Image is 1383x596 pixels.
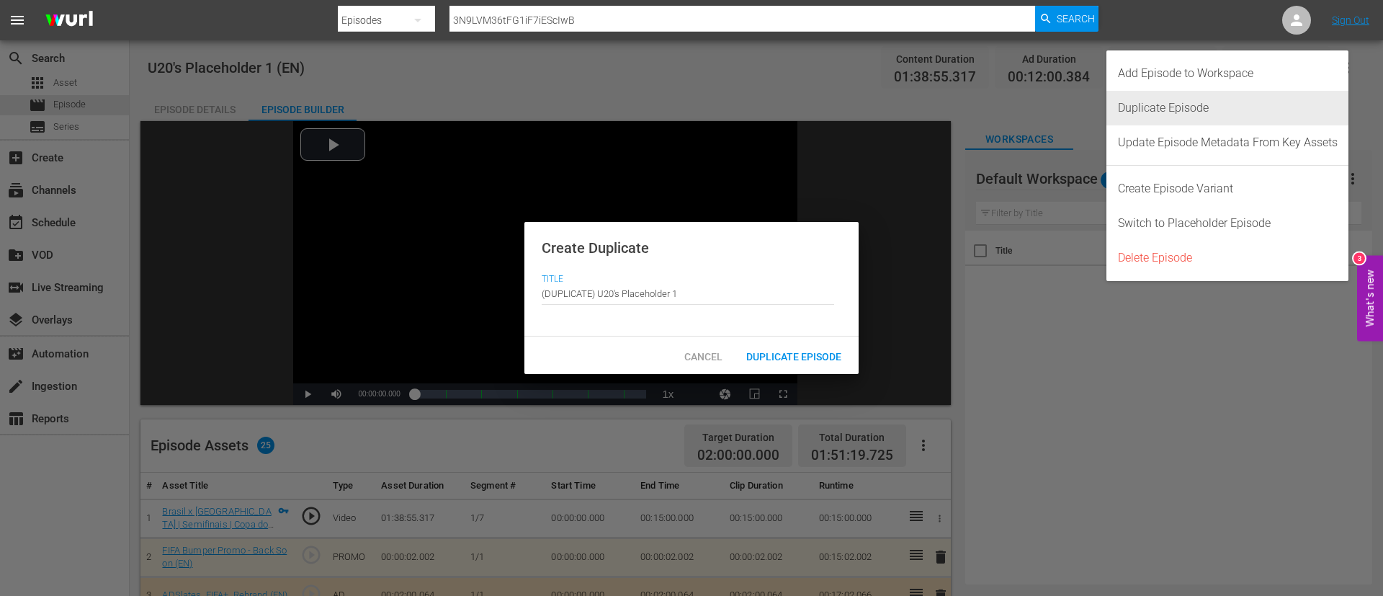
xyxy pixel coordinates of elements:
[35,4,104,37] img: ans4CAIJ8jUAAAAAAAAAAAAAAAAAAAAAAAAgQb4GAAAAAAAAAAAAAAAAAAAAAAAAJMjXAAAAAAAAAAAAAAAAAAAAAAAAgAT5G...
[1118,206,1338,241] div: Switch to Placeholder Episode
[735,342,853,368] button: Duplicate Episode
[542,239,649,257] span: Create Duplicate
[1118,125,1338,160] div: Update Episode Metadata From Key Assets
[542,274,834,285] span: Title
[1118,241,1338,275] div: Delete Episode
[9,12,26,29] span: menu
[1357,255,1383,341] button: Open Feedback Widget
[1057,6,1095,32] span: Search
[671,342,735,368] button: Cancel
[1118,91,1338,125] div: Duplicate Episode
[1332,14,1369,26] a: Sign Out
[673,351,734,363] span: Cancel
[735,351,853,363] span: Duplicate Episode
[1035,6,1098,32] button: Search
[1118,172,1338,206] div: Create Episode Variant
[1118,56,1338,91] div: Add Episode to Workspace
[1353,252,1365,264] div: 3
